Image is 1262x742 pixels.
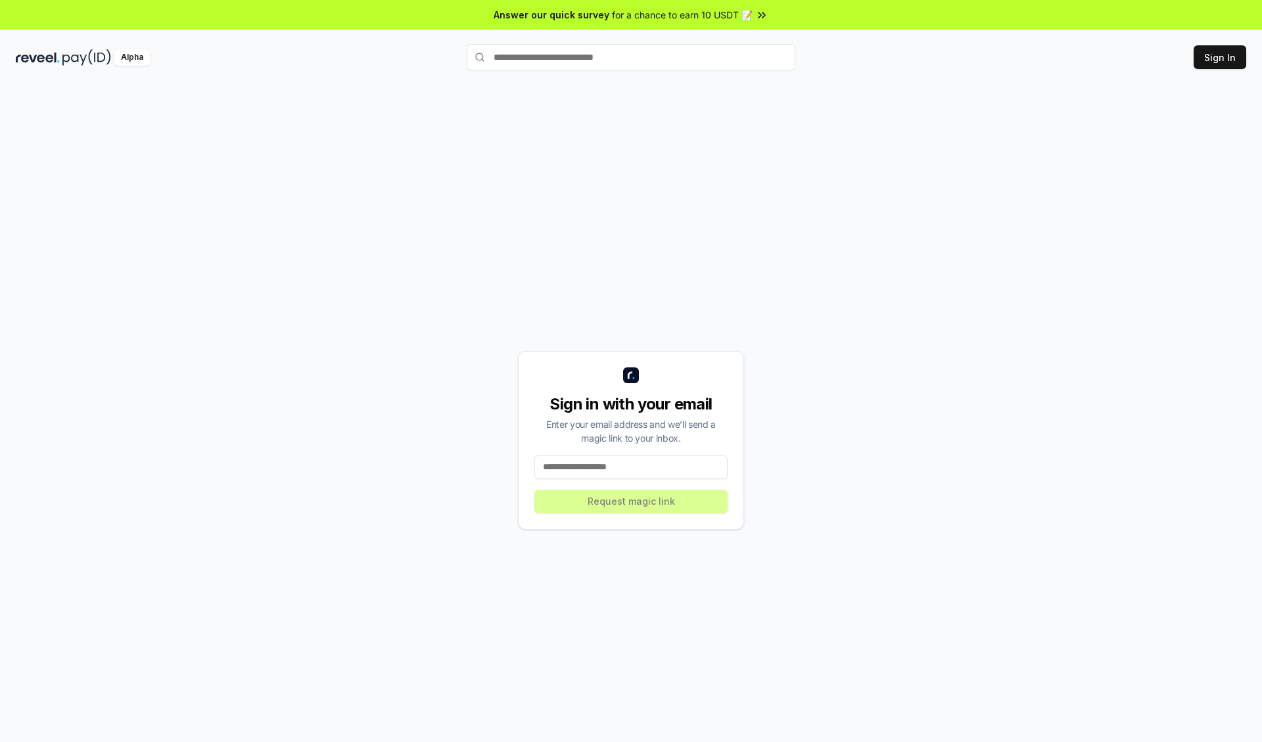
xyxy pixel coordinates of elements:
img: pay_id [62,49,111,66]
div: Alpha [114,49,151,66]
span: Answer our quick survey [494,8,609,22]
img: logo_small [623,367,639,383]
span: for a chance to earn 10 USDT 📝 [612,8,753,22]
img: reveel_dark [16,49,60,66]
div: Enter your email address and we’ll send a magic link to your inbox. [534,417,728,445]
div: Sign in with your email [534,394,728,415]
button: Sign In [1194,45,1246,69]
